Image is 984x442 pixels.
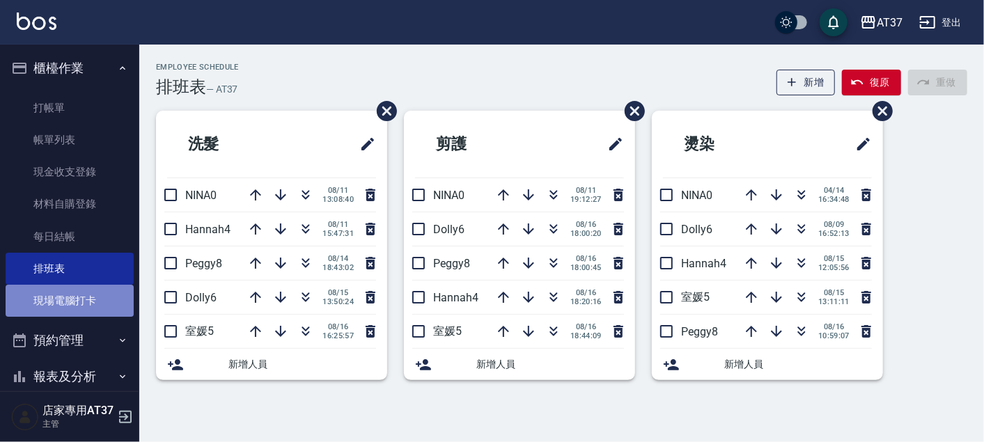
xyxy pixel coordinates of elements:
span: NINA0 [433,189,464,202]
span: 刪除班表 [366,90,399,132]
span: 18:44:09 [570,331,602,340]
span: 16:34:48 [818,195,850,204]
span: Hannah4 [433,291,478,304]
span: 08/16 [570,322,602,331]
span: 18:00:20 [570,229,602,238]
h5: 店家專用AT37 [42,404,114,418]
span: 18:43:02 [322,263,354,272]
span: 08/11 [570,186,602,195]
span: 18:00:45 [570,263,602,272]
span: 18:20:16 [570,297,602,306]
div: 新增人員 [652,349,883,380]
button: 登出 [914,10,967,35]
span: 刪除班表 [614,90,647,132]
span: 13:50:24 [322,297,354,306]
span: 修改班表的標題 [847,127,872,161]
button: 復原 [842,70,901,95]
span: 修改班表的標題 [351,127,376,161]
h6: — AT37 [206,82,238,97]
span: 08/11 [322,186,354,195]
a: 材料自購登錄 [6,188,134,220]
span: Dolly6 [185,291,217,304]
div: 新增人員 [156,349,387,380]
span: Dolly6 [681,223,712,236]
span: 08/16 [322,322,354,331]
div: AT37 [877,14,903,31]
a: 每日結帳 [6,221,134,253]
span: 04/14 [818,186,850,195]
img: Logo [17,13,56,30]
span: 刪除班表 [862,90,895,132]
span: 13:08:40 [322,195,354,204]
span: 新增人員 [476,357,624,372]
span: 08/14 [322,254,354,263]
button: save [820,8,848,36]
a: 現金收支登錄 [6,156,134,188]
span: 新增人員 [724,357,872,372]
span: 12:05:56 [818,263,850,272]
span: Dolly6 [433,223,464,236]
span: 室媛5 [185,324,214,338]
a: 現場電腦打卡 [6,285,134,317]
span: 08/15 [818,254,850,263]
span: 08/16 [570,220,602,229]
button: 櫃檯作業 [6,50,134,86]
span: 新增人員 [228,357,376,372]
button: 預約管理 [6,322,134,358]
img: Person [11,403,39,431]
span: Hannah4 [185,223,231,236]
span: Peggy8 [681,325,718,338]
h2: 剪護 [415,119,543,169]
span: 08/16 [570,288,602,297]
span: Hannah4 [681,257,726,270]
button: AT37 [854,8,908,37]
span: 16:25:57 [322,331,354,340]
span: Peggy8 [185,257,222,270]
span: 08/09 [818,220,850,229]
button: 報表及分析 [6,358,134,395]
span: 13:11:11 [818,297,850,306]
h2: 洗髮 [167,119,295,169]
a: 帳單列表 [6,124,134,156]
p: 主管 [42,418,114,430]
span: 16:52:13 [818,229,850,238]
span: 08/16 [818,322,850,331]
span: 08/11 [322,220,354,229]
h2: 燙染 [663,119,791,169]
div: 新增人員 [404,349,635,380]
h2: Employee Schedule [156,63,239,72]
span: Peggy8 [433,257,470,270]
span: NINA0 [185,189,217,202]
span: 室媛5 [681,290,710,303]
span: 08/15 [322,288,354,297]
button: 新增 [776,70,836,95]
a: 排班表 [6,253,134,285]
span: 08/15 [818,288,850,297]
span: 15:47:31 [322,229,354,238]
span: 19:12:27 [570,195,602,204]
span: 修改班表的標題 [599,127,624,161]
span: 室媛5 [433,324,462,338]
span: 10:59:07 [818,331,850,340]
span: NINA0 [681,189,712,202]
h3: 排班表 [156,77,206,97]
a: 打帳單 [6,92,134,124]
span: 08/16 [570,254,602,263]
